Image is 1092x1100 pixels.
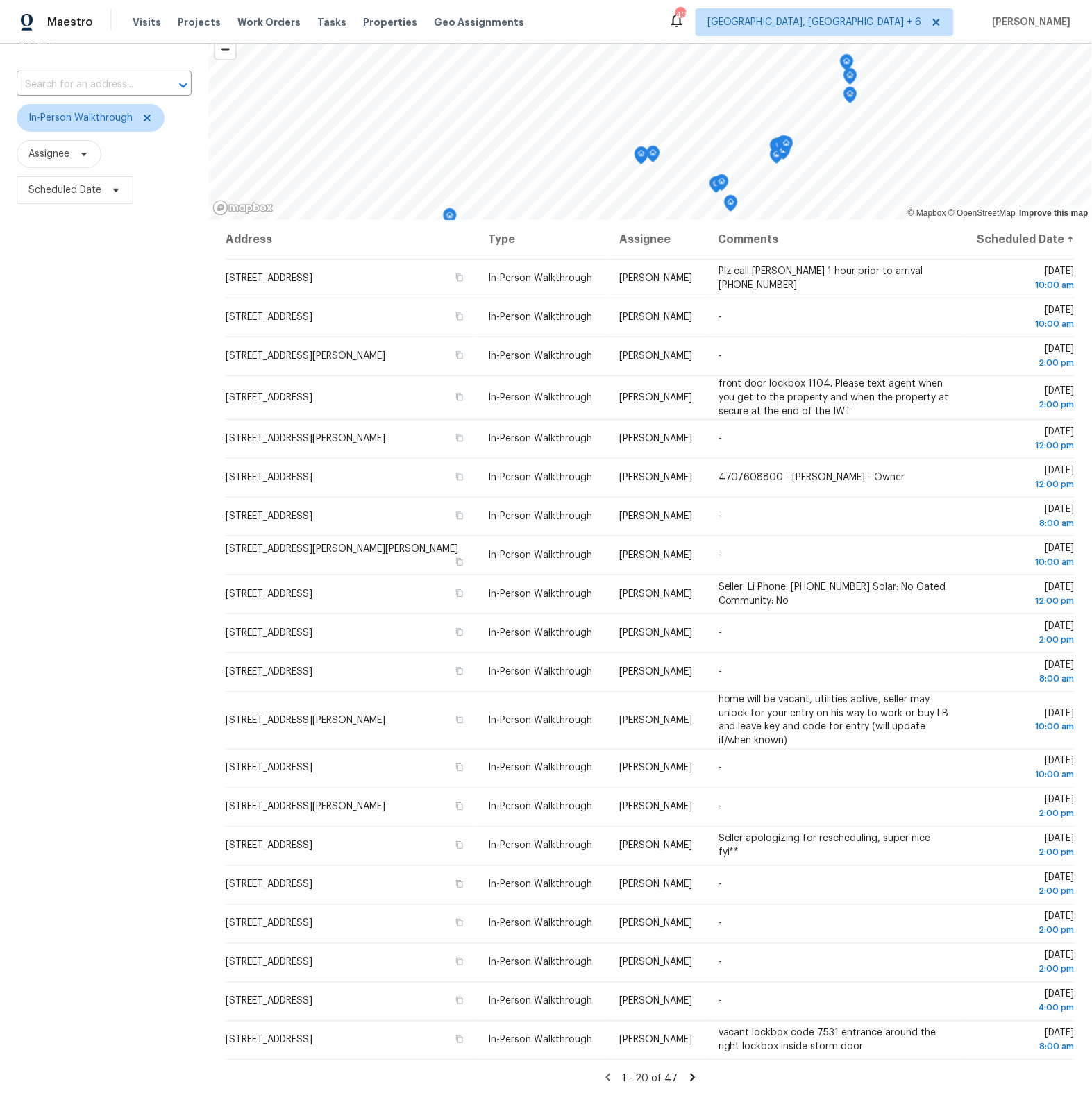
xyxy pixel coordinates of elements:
[226,312,312,322] span: [STREET_ADDRESS]
[719,351,722,361] span: -
[908,208,946,218] a: Mapbox
[707,15,922,29] span: [GEOGRAPHIC_DATA], [GEOGRAPHIC_DATA] + 6
[973,756,1075,782] span: [DATE]
[973,990,1075,1015] span: [DATE]
[619,1035,692,1045] span: [PERSON_NAME]
[488,511,592,521] span: In-Person Walkthrough
[619,511,692,521] span: [PERSON_NAME]
[719,312,722,322] span: -
[619,880,692,890] span: [PERSON_NAME]
[226,628,312,638] span: [STREET_ADDRESS]
[619,434,692,443] span: [PERSON_NAME]
[453,391,466,403] button: Copy Address
[212,200,274,216] a: Mapbox homepage
[619,473,692,482] span: [PERSON_NAME]
[962,220,1075,259] th: Scheduled Date ↑
[226,589,312,599] span: [STREET_ADDRESS]
[719,958,722,967] span: -
[973,344,1075,370] span: [DATE]
[770,147,784,169] div: Map marker
[488,841,592,851] span: In-Person Walkthrough
[973,594,1075,608] div: 12:00 pm
[973,885,1075,899] div: 2:00 pm
[973,768,1075,782] div: 10:00 am
[619,716,692,725] span: [PERSON_NAME]
[215,40,235,59] span: Zoom out
[719,695,949,746] span: home will be vacant, utilities active, seller may unlock for your entry on his way to work or buy...
[719,802,722,812] span: -
[635,146,648,168] div: Map marker
[973,873,1075,899] span: [DATE]
[973,846,1075,860] div: 2:00 pm
[973,807,1075,821] div: 2:00 pm
[47,15,93,29] span: Maestro
[773,137,787,159] div: Map marker
[226,473,312,482] span: [STREET_ADDRESS]
[973,1029,1075,1054] span: [DATE]
[619,589,692,599] span: [PERSON_NAME]
[488,273,592,283] span: In-Person Walkthrough
[973,356,1075,370] div: 2:00 pm
[488,997,592,1006] span: In-Person Walkthrough
[226,716,385,725] span: [STREET_ADDRESS][PERSON_NAME]
[453,761,466,774] button: Copy Address
[488,351,592,361] span: In-Person Walkthrough
[453,956,466,968] button: Copy Address
[719,434,722,443] span: -
[619,763,692,773] span: [PERSON_NAME]
[619,351,692,361] span: [PERSON_NAME]
[973,834,1075,860] span: [DATE]
[719,997,722,1006] span: -
[453,349,466,362] button: Copy Address
[973,505,1075,530] span: [DATE]
[973,305,1075,331] span: [DATE]
[488,802,592,812] span: In-Person Walkthrough
[226,880,312,890] span: [STREET_ADDRESS]
[843,68,857,90] div: Map marker
[237,15,301,29] span: Work Orders
[453,878,466,890] button: Copy Address
[226,667,312,677] span: [STREET_ADDRESS]
[619,841,692,851] span: [PERSON_NAME]
[973,924,1075,938] div: 2:00 pm
[443,208,457,230] div: Map marker
[226,997,312,1006] span: [STREET_ADDRESS]
[973,278,1075,292] div: 10:00 am
[973,398,1075,412] div: 2:00 pm
[973,582,1075,608] span: [DATE]
[719,582,946,606] span: Seller: Li Phone: [PHONE_NUMBER] Solar: No Gated Community: No
[226,958,312,967] span: [STREET_ADDRESS]
[488,628,592,638] span: In-Person Walkthrough
[770,138,784,160] div: Map marker
[453,626,466,638] button: Copy Address
[453,587,466,600] button: Copy Address
[619,273,692,283] span: [PERSON_NAME]
[28,147,69,161] span: Assignee
[840,54,854,76] div: Map marker
[780,136,793,158] div: Map marker
[363,15,417,29] span: Properties
[619,802,692,812] span: [PERSON_NAME]
[488,393,592,403] span: In-Person Walkthrough
[973,720,1075,734] div: 10:00 am
[453,271,466,284] button: Copy Address
[226,434,385,443] span: [STREET_ADDRESS][PERSON_NAME]
[133,15,161,29] span: Visits
[453,713,466,726] button: Copy Address
[488,473,592,482] span: In-Person Walkthrough
[719,880,722,890] span: -
[973,660,1075,686] span: [DATE]
[226,544,458,554] span: [STREET_ADDRESS][PERSON_NAME][PERSON_NAME]
[225,220,477,259] th: Address
[488,434,592,443] span: In-Person Walkthrough
[973,672,1075,686] div: 8:00 am
[973,951,1075,976] span: [DATE]
[719,834,931,858] span: Seller apologizing for rescheduling, super nice fyi**
[453,432,466,444] button: Copy Address
[215,39,235,59] button: Zoom out
[619,393,692,403] span: [PERSON_NAME]
[174,76,193,95] button: Open
[488,589,592,599] span: In-Person Walkthrough
[619,919,692,929] span: [PERSON_NAME]
[226,393,312,403] span: [STREET_ADDRESS]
